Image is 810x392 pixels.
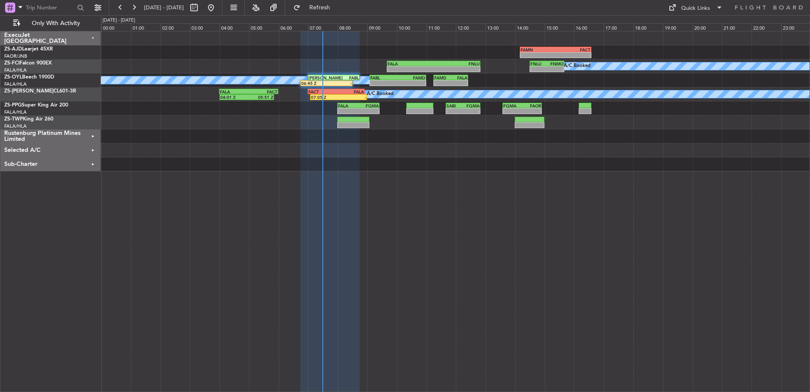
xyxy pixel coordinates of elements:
div: - [434,81,451,86]
div: 19:00 [663,23,693,31]
div: 02:00 [161,23,190,31]
div: 12:00 [456,23,485,31]
div: FNLU [433,61,480,66]
span: ZS-FCI [4,61,19,66]
div: - [370,81,398,86]
div: FQMA [358,103,379,108]
a: FALA/HLA [4,81,27,87]
a: FAOR/JNB [4,53,27,59]
a: FALA/HLA [4,109,27,115]
div: FAOR [522,103,541,108]
span: ZS-[PERSON_NAME] [4,89,53,94]
div: FABL [334,75,359,80]
div: 08:00 [338,23,367,31]
button: Refresh [289,1,340,14]
a: ZS-TWPKing Air 260 [4,117,53,122]
div: 01:00 [131,23,161,31]
div: 13:00 [485,23,515,31]
div: 07:05 Z [311,95,338,100]
div: SABI [447,103,463,108]
div: - [433,67,480,72]
div: 05:00 [249,23,279,31]
div: 14:00 [515,23,545,31]
div: FALA [336,89,364,94]
div: 04:00 [219,23,249,31]
div: 17:00 [604,23,633,31]
div: 10:00 [397,23,427,31]
div: FALA [388,61,434,66]
div: - [447,109,463,114]
div: FNLU [530,61,547,66]
a: ZS-AJDLearjet 45XR [4,47,53,52]
div: A/C Booked [564,60,591,73]
div: FALA [338,103,358,108]
div: 04:01 Z [220,95,247,100]
a: ZS-FCIFalcon 900EX [4,61,52,66]
button: Only With Activity [9,17,92,30]
div: - [463,109,480,114]
div: 18:00 [633,23,663,31]
div: FABL [370,75,398,80]
div: FACT [249,89,277,94]
div: FQMA [463,103,480,108]
a: FALA/HLA [4,67,27,73]
div: FACT [555,47,591,52]
div: 22:00 [752,23,781,31]
div: 00:00 [101,23,131,31]
div: FALA [220,89,249,94]
div: 05:51 Z [247,95,273,100]
div: 06:45 Z [301,81,326,86]
div: - [358,109,379,114]
span: ZS-TWP [4,117,23,122]
a: ZS-OYLBeech 1900D [4,75,54,80]
div: 11:00 [427,23,456,31]
div: FALA [451,75,467,80]
span: ZS-AJD [4,47,22,52]
div: A/C Booked [367,88,394,101]
a: ZS-PPGSuper King Air 200 [4,103,68,108]
div: 21:00 [722,23,752,31]
div: - [530,67,547,72]
span: ZS-OYL [4,75,22,80]
div: 07:00 [308,23,338,31]
div: 16:00 [574,23,604,31]
div: [DATE] - [DATE] [103,17,135,24]
div: - [547,67,563,72]
div: - [503,109,522,114]
a: ZS-[PERSON_NAME]CL601-3R [4,89,76,94]
div: FACT [308,89,336,94]
div: 06:00 [279,23,308,31]
div: - [338,95,366,100]
div: 20:00 [693,23,722,31]
div: 15:00 [545,23,574,31]
div: FAMD [434,75,451,80]
span: Refresh [302,5,338,11]
div: - [388,67,434,72]
input: Trip Number [26,1,75,14]
div: - [521,53,556,58]
div: [PERSON_NAME] [308,75,333,80]
div: FAMD [398,75,425,80]
div: - [326,81,351,86]
span: [DATE] - [DATE] [144,4,184,11]
div: - [398,81,425,86]
div: - [522,109,541,114]
div: FAMN [521,47,556,52]
div: 09:00 [367,23,397,31]
span: Only With Activity [22,20,89,26]
div: FQMA [503,103,522,108]
div: FNMO [547,61,563,66]
div: 03:00 [190,23,219,31]
div: - [338,109,358,114]
div: - [555,53,591,58]
span: ZS-PPG [4,103,22,108]
a: FALA/HLA [4,123,27,129]
div: - [451,81,467,86]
